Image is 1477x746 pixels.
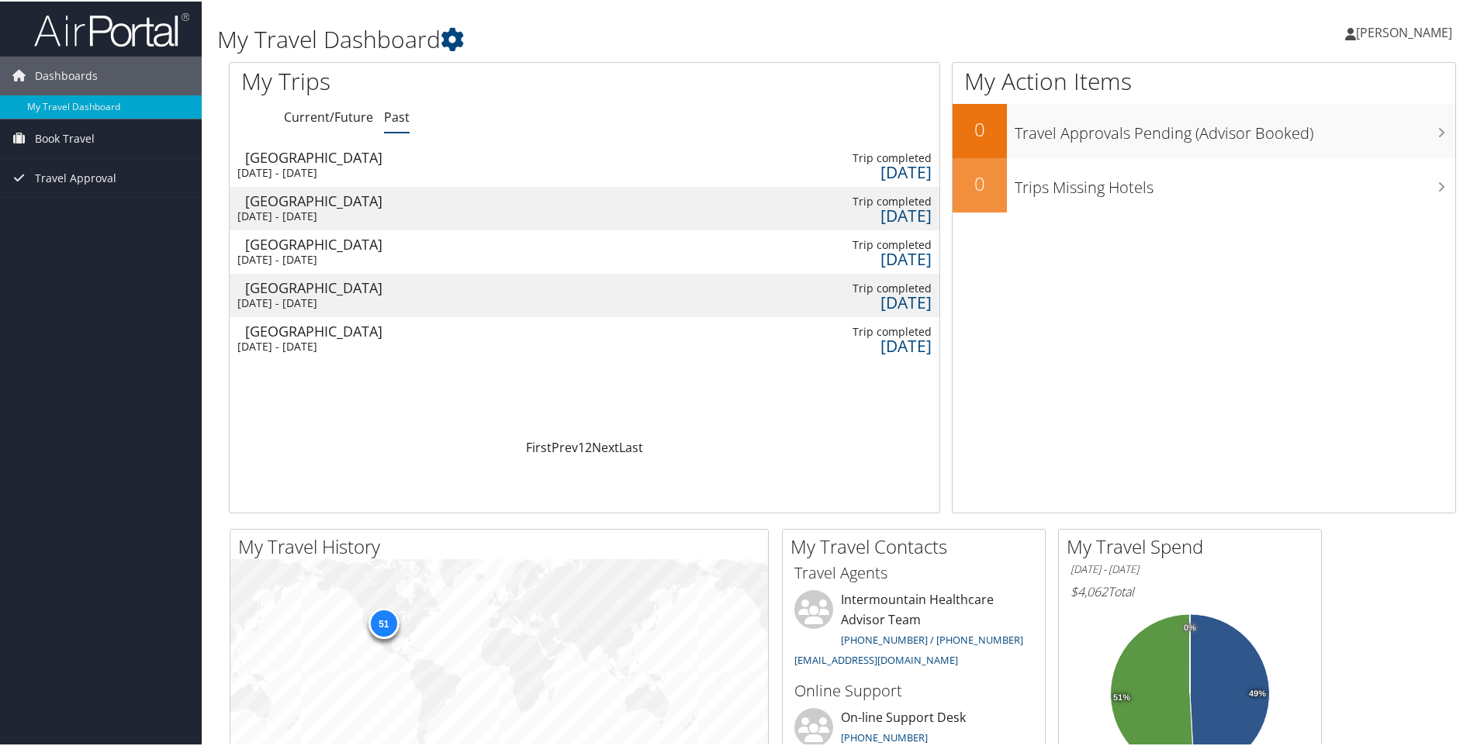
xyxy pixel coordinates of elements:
[1071,582,1108,599] span: $4,062
[770,164,931,178] div: [DATE]
[770,280,931,294] div: Trip completed
[585,437,592,454] a: 2
[1249,688,1266,697] tspan: 49%
[770,323,931,337] div: Trip completed
[790,532,1045,558] h2: My Travel Contacts
[592,437,619,454] a: Next
[552,437,578,454] a: Prev
[794,679,1033,700] h3: Online Support
[770,250,931,264] div: [DATE]
[245,323,410,337] div: [GEOGRAPHIC_DATA]
[770,294,931,308] div: [DATE]
[794,561,1033,582] h3: Travel Agents
[1345,8,1468,54] a: [PERSON_NAME]
[1356,22,1452,40] span: [PERSON_NAME]
[770,337,931,351] div: [DATE]
[284,107,373,124] a: Current/Future
[841,729,928,743] a: [PHONE_NUMBER]
[794,651,958,665] a: [EMAIL_ADDRESS][DOMAIN_NAME]
[237,295,403,309] div: [DATE] - [DATE]
[953,157,1455,211] a: 0Trips Missing Hotels
[384,107,410,124] a: Past
[770,150,931,164] div: Trip completed
[953,169,1007,195] h2: 0
[770,237,931,250] div: Trip completed
[953,102,1455,157] a: 0Travel Approvals Pending (Advisor Booked)
[241,64,632,96] h1: My Trips
[217,22,1051,54] h1: My Travel Dashboard
[1015,113,1455,143] h3: Travel Approvals Pending (Advisor Booked)
[1071,561,1309,575] h6: [DATE] - [DATE]
[578,437,585,454] a: 1
[1184,622,1196,631] tspan: 0%
[1015,168,1455,197] h3: Trips Missing Hotels
[245,149,410,163] div: [GEOGRAPHIC_DATA]
[1067,532,1321,558] h2: My Travel Spend
[35,55,98,94] span: Dashboards
[770,207,931,221] div: [DATE]
[237,164,403,178] div: [DATE] - [DATE]
[953,64,1455,96] h1: My Action Items
[368,606,399,637] div: 51
[237,208,403,222] div: [DATE] - [DATE]
[770,193,931,207] div: Trip completed
[34,10,189,47] img: airportal-logo.png
[526,437,552,454] a: First
[245,192,410,206] div: [GEOGRAPHIC_DATA]
[245,236,410,250] div: [GEOGRAPHIC_DATA]
[1113,692,1130,701] tspan: 51%
[841,631,1023,645] a: [PHONE_NUMBER] / [PHONE_NUMBER]
[237,338,403,352] div: [DATE] - [DATE]
[237,251,403,265] div: [DATE] - [DATE]
[619,437,643,454] a: Last
[35,118,95,157] span: Book Travel
[1071,582,1309,599] h6: Total
[787,589,1041,672] li: Intermountain Healthcare Advisor Team
[245,279,410,293] div: [GEOGRAPHIC_DATA]
[238,532,768,558] h2: My Travel History
[953,115,1007,141] h2: 0
[35,157,116,196] span: Travel Approval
